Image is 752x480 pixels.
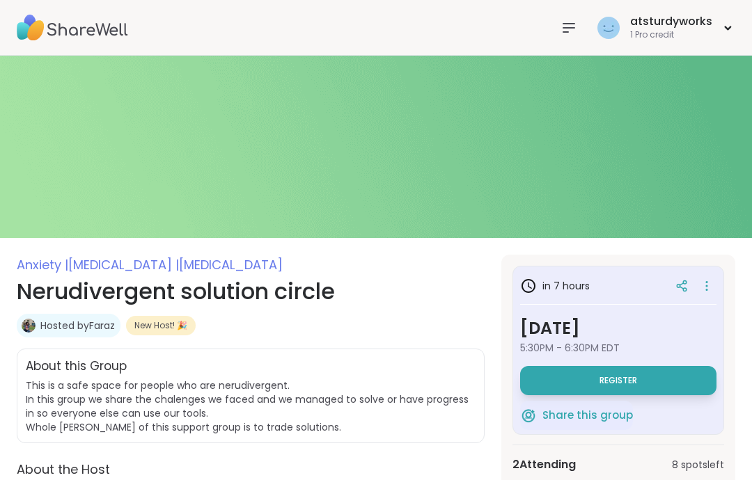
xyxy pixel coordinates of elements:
[22,319,36,333] img: Faraz
[17,256,68,273] span: Anxiety |
[68,256,179,273] span: [MEDICAL_DATA] |
[520,401,633,430] button: Share this group
[179,256,283,273] span: [MEDICAL_DATA]
[17,3,128,52] img: ShareWell Nav Logo
[512,456,576,473] span: 2 Attending
[542,408,633,424] span: Share this group
[520,341,716,355] span: 5:30PM - 6:30PM EDT
[26,358,127,376] h2: About this Group
[600,375,637,386] span: Register
[26,378,469,434] span: This is a safe space for people who are nerudivergent. In this group we share the chalenges we fa...
[597,17,620,39] img: atsturdyworks
[40,319,115,333] a: Hosted byFaraz
[520,407,537,424] img: ShareWell Logomark
[520,278,590,294] h3: in 7 hours
[520,366,716,395] button: Register
[520,316,716,341] h3: [DATE]
[672,458,724,472] span: 8 spots left
[17,275,485,308] h1: Nerudivergent solution circle
[17,460,485,479] h2: About the Host
[630,29,712,41] div: 1 Pro credit
[126,316,196,335] div: New Host! 🎉
[630,14,712,29] div: atsturdyworks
